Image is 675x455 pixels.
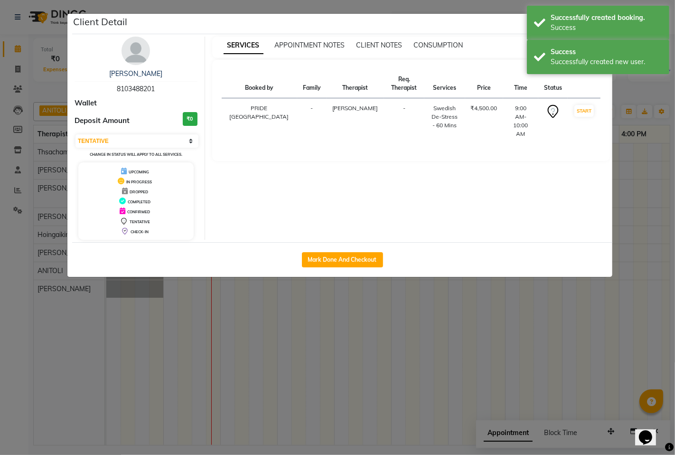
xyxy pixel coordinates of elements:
[551,23,662,33] div: Success
[75,115,130,126] span: Deposit Amount
[275,41,345,49] span: APPOINTMENT NOTES
[356,41,403,49] span: CLIENT NOTES
[222,98,297,144] td: PRIDE [GEOGRAPHIC_DATA]
[471,104,497,113] div: ₹4,500.00
[183,112,197,126] h3: ₹0
[465,69,503,98] th: Price
[224,37,263,54] span: SERVICES
[327,69,384,98] th: Therapist
[109,69,162,78] a: [PERSON_NAME]
[635,417,666,446] iframe: chat widget
[117,85,155,93] span: 8103488201
[128,199,150,204] span: COMPLETED
[503,69,538,98] th: Time
[538,69,568,98] th: Status
[503,98,538,144] td: 9:00 AM-10:00 AM
[302,252,383,267] button: Mark Done And Checkout
[551,57,662,67] div: Successfully created new user.
[122,37,150,65] img: avatar
[126,180,152,184] span: IN PROGRESS
[574,105,594,117] button: START
[551,13,662,23] div: Successfully created booking.
[73,15,127,29] h5: Client Detail
[384,98,424,144] td: -
[131,229,149,234] span: CHECK-IN
[130,190,148,194] span: DROPPED
[332,104,378,112] span: [PERSON_NAME]
[90,152,182,157] small: Change in status will apply to all services.
[297,69,327,98] th: Family
[414,41,463,49] span: CONSUMPTION
[297,98,327,144] td: -
[430,104,459,130] div: Swedish De-Stress - 60 Mins
[384,69,424,98] th: Req. Therapist
[75,98,97,109] span: Wallet
[127,209,150,214] span: CONFIRMED
[222,69,297,98] th: Booked by
[551,47,662,57] div: Success
[130,219,150,224] span: TENTATIVE
[424,69,465,98] th: Services
[129,170,149,174] span: UPCOMING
